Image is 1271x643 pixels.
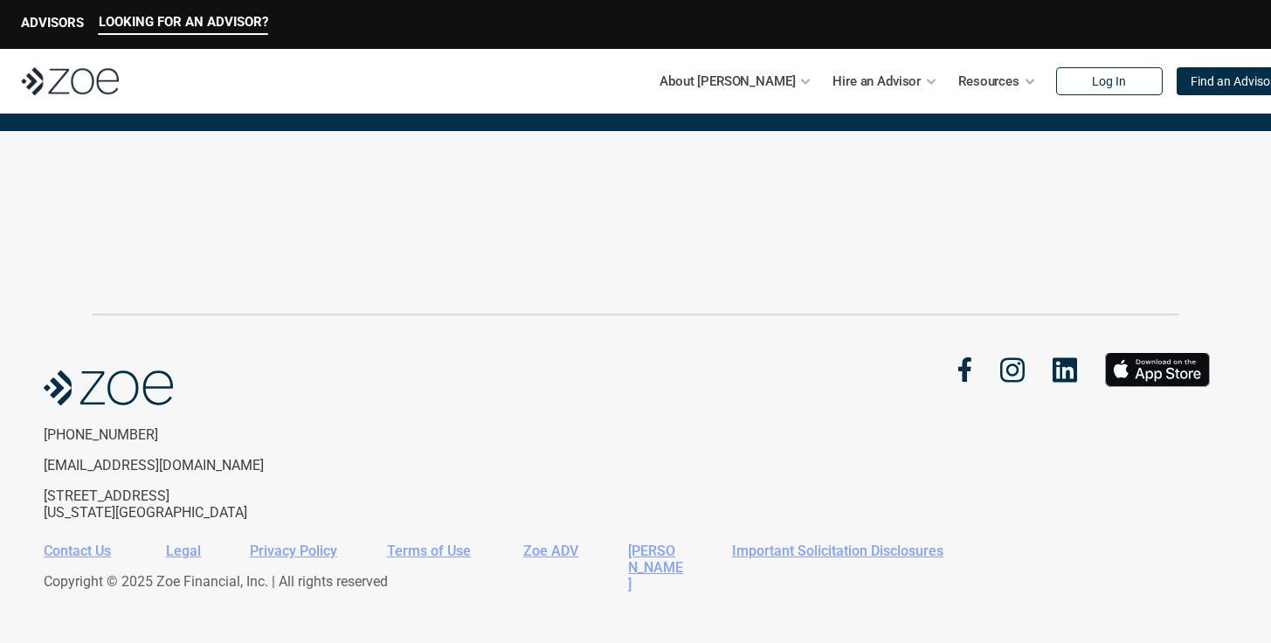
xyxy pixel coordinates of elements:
[523,543,578,559] a: Zoe ADV
[1056,67,1163,95] a: Log In
[166,543,201,559] a: Legal
[660,68,795,94] p: About [PERSON_NAME]
[21,15,84,31] p: ADVISORS
[732,543,943,559] a: Important Solicitation Disclosures
[44,457,330,474] p: [EMAIL_ADDRESS][DOMAIN_NAME]
[44,426,330,443] p: [PHONE_NUMBER]
[387,543,471,559] a: Terms of Use
[250,543,337,559] a: Privacy Policy
[1092,74,1126,89] p: Log In
[628,543,683,592] a: [PERSON_NAME]
[832,68,921,94] p: Hire an Advisor
[44,573,1214,590] p: Copyright © 2025 Zoe Financial, Inc. | All rights reserved
[44,487,330,521] p: [STREET_ADDRESS] [US_STATE][GEOGRAPHIC_DATA]
[958,68,1019,94] p: Resources
[99,14,268,30] p: LOOKING FOR AN ADVISOR?
[44,543,111,559] a: Contact Us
